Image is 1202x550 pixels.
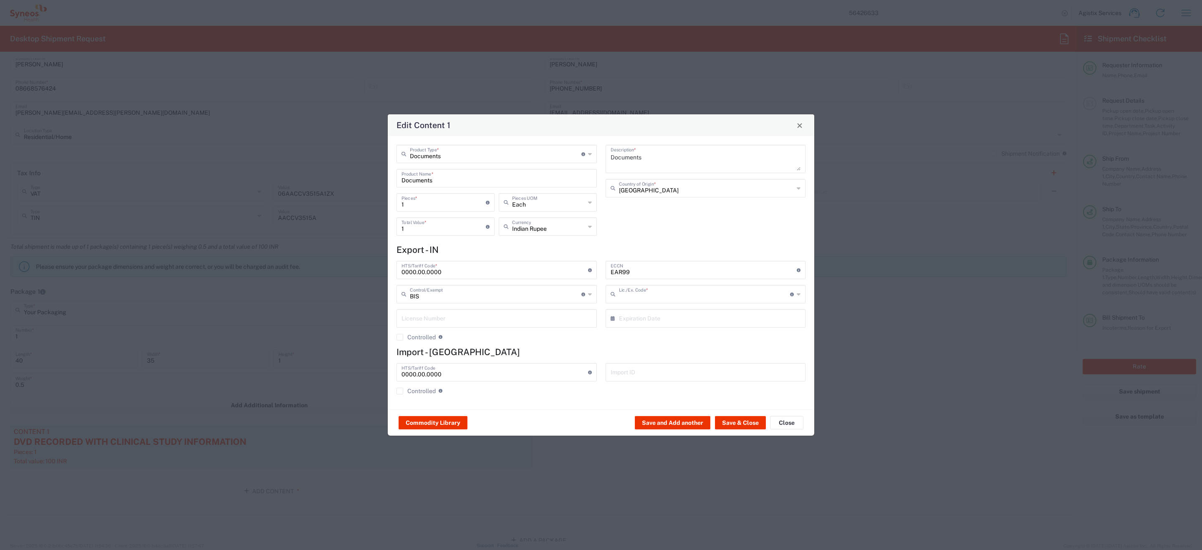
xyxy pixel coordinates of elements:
[399,416,467,429] button: Commodity Library
[635,416,710,429] button: Save and Add another
[770,416,803,429] button: Close
[396,334,436,341] label: Controlled
[794,119,806,131] button: Close
[396,347,806,357] h4: Import - [GEOGRAPHIC_DATA]
[396,119,450,131] h4: Edit Content 1
[396,388,436,394] label: Controlled
[715,416,766,429] button: Save & Close
[396,245,806,255] h4: Export - IN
